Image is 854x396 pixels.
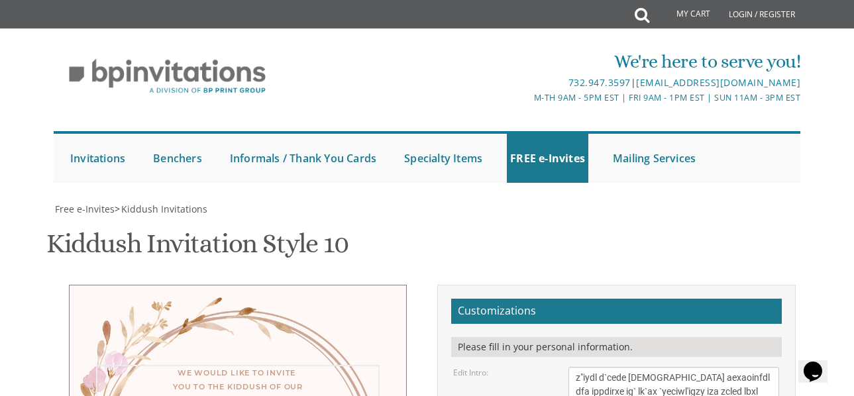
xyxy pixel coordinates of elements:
div: M-Th 9am - 5pm EST | Fri 9am - 1pm EST | Sun 11am - 3pm EST [303,91,800,105]
span: Kiddush Invitations [121,203,207,215]
a: Free e-Invites [54,203,115,215]
label: Edit Intro: [453,367,488,378]
div: Please fill in your personal information. [451,337,782,357]
a: Mailing Services [610,134,699,183]
a: My Cart [648,1,720,28]
div: We're here to serve you! [303,48,800,75]
span: Free e-Invites [55,203,115,215]
a: [EMAIL_ADDRESS][DOMAIN_NAME] [636,76,800,89]
span: > [115,203,207,215]
a: 732.947.3597 [568,76,631,89]
div: | [303,75,800,91]
h1: Kiddush Invitation Style 10 [46,229,348,268]
iframe: chat widget [798,343,841,383]
a: Invitations [67,134,129,183]
a: Benchers [150,134,205,183]
a: Kiddush Invitations [120,203,207,215]
a: FREE e-Invites [507,134,588,183]
img: BP Invitation Loft [54,49,281,104]
a: Informals / Thank You Cards [227,134,380,183]
h2: Customizations [451,299,782,324]
a: Specialty Items [401,134,486,183]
